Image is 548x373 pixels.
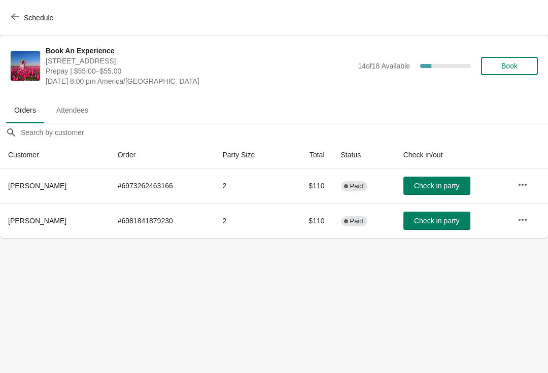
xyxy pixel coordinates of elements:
span: Orders [6,101,44,119]
img: Book An Experience [11,51,40,81]
th: Party Size [214,142,285,168]
td: # 6973262463166 [110,168,215,203]
span: [STREET_ADDRESS] [46,56,353,66]
th: Check in/out [395,142,509,168]
span: [PERSON_NAME] [8,217,66,225]
span: Book An Experience [46,46,353,56]
span: Schedule [24,14,53,22]
button: Book [481,57,538,75]
th: Order [110,142,215,168]
span: Paid [350,217,363,225]
span: [PERSON_NAME] [8,182,66,190]
input: Search by customer [20,123,548,142]
span: 14 of 18 Available [358,62,410,70]
button: Check in party [403,212,470,230]
th: Total [286,142,333,168]
td: $110 [286,168,333,203]
td: 2 [214,168,285,203]
span: Check in party [414,182,459,190]
td: # 6981841879230 [110,203,215,238]
span: Paid [350,182,363,190]
button: Schedule [5,9,61,27]
span: [DATE] 8:00 pm America/[GEOGRAPHIC_DATA] [46,76,353,86]
td: $110 [286,203,333,238]
span: Prepay | $55.00–$55.00 [46,66,353,76]
span: Attendees [48,101,96,119]
td: 2 [214,203,285,238]
button: Check in party [403,177,470,195]
span: Check in party [414,217,459,225]
th: Status [333,142,395,168]
span: Book [501,62,518,70]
